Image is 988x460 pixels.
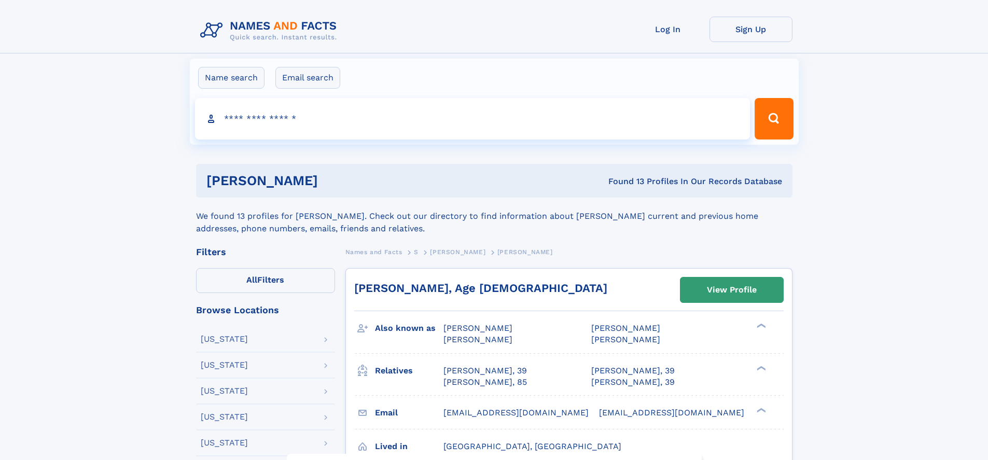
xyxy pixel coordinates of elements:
[591,365,675,377] a: [PERSON_NAME], 39
[443,408,589,417] span: [EMAIL_ADDRESS][DOMAIN_NAME]
[195,98,750,140] input: search input
[443,441,621,451] span: [GEOGRAPHIC_DATA], [GEOGRAPHIC_DATA]
[443,323,512,333] span: [PERSON_NAME]
[591,334,660,344] span: [PERSON_NAME]
[463,176,782,187] div: Found 13 Profiles In Our Records Database
[375,362,443,380] h3: Relatives
[430,248,485,256] span: [PERSON_NAME]
[414,248,419,256] span: S
[591,323,660,333] span: [PERSON_NAME]
[497,248,553,256] span: [PERSON_NAME]
[246,275,257,285] span: All
[375,319,443,337] h3: Also known as
[201,439,248,447] div: [US_STATE]
[275,67,340,89] label: Email search
[196,247,335,257] div: Filters
[196,268,335,293] label: Filters
[707,278,757,302] div: View Profile
[443,334,512,344] span: [PERSON_NAME]
[430,245,485,258] a: [PERSON_NAME]
[201,335,248,343] div: [US_STATE]
[755,98,793,140] button: Search Button
[443,377,527,388] a: [PERSON_NAME], 85
[754,407,767,413] div: ❯
[206,174,463,187] h1: [PERSON_NAME]
[680,277,783,302] a: View Profile
[375,404,443,422] h3: Email
[754,323,767,329] div: ❯
[345,245,402,258] a: Names and Facts
[201,413,248,421] div: [US_STATE]
[709,17,792,42] a: Sign Up
[196,305,335,315] div: Browse Locations
[196,17,345,45] img: Logo Names and Facts
[414,245,419,258] a: S
[201,387,248,395] div: [US_STATE]
[443,365,527,377] a: [PERSON_NAME], 39
[196,198,792,235] div: We found 13 profiles for [PERSON_NAME]. Check out our directory to find information about [PERSON...
[591,377,675,388] a: [PERSON_NAME], 39
[627,17,709,42] a: Log In
[198,67,265,89] label: Name search
[375,438,443,455] h3: Lived in
[754,365,767,371] div: ❯
[599,408,744,417] span: [EMAIL_ADDRESS][DOMAIN_NAME]
[201,361,248,369] div: [US_STATE]
[354,282,607,295] a: [PERSON_NAME], Age [DEMOGRAPHIC_DATA]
